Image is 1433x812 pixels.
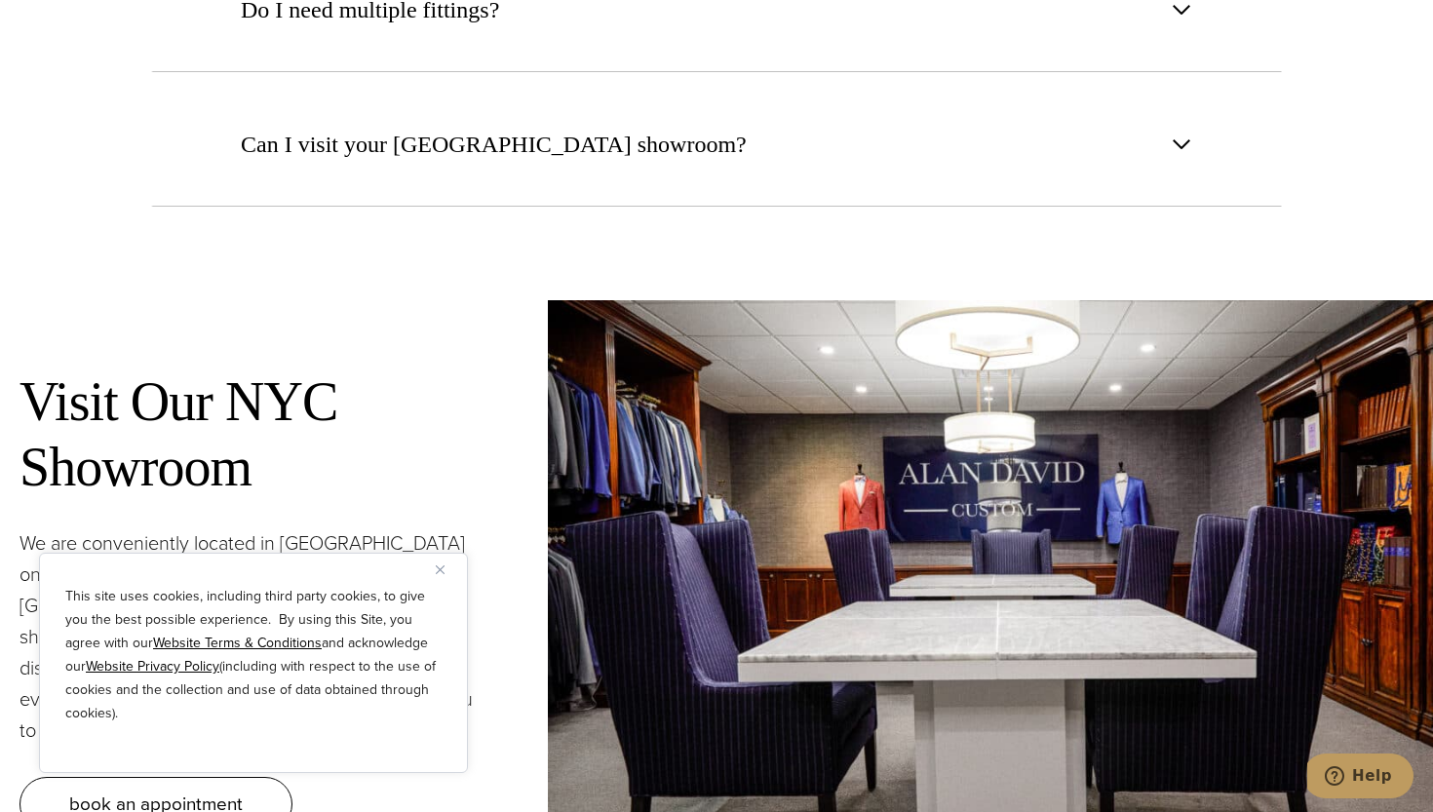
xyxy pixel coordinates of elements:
[241,127,747,162] span: Can I visit your [GEOGRAPHIC_DATA] showroom?
[19,369,478,500] h2: Visit Our NYC Showroom
[19,527,478,746] p: We are conveniently located in [GEOGRAPHIC_DATA] on [GEOGRAPHIC_DATA] between 53rd and [GEOGRAPHI...
[65,585,442,725] p: This site uses cookies, including third party cookies, to give you the best possible experience. ...
[436,565,445,574] img: Close
[1307,754,1414,802] iframe: Opens a widget where you can chat to one of our agents
[86,656,219,677] a: Website Privacy Policy
[153,633,322,653] a: Website Terms & Conditions
[436,558,459,581] button: Close
[151,82,1282,207] button: Can I visit your [GEOGRAPHIC_DATA] showroom?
